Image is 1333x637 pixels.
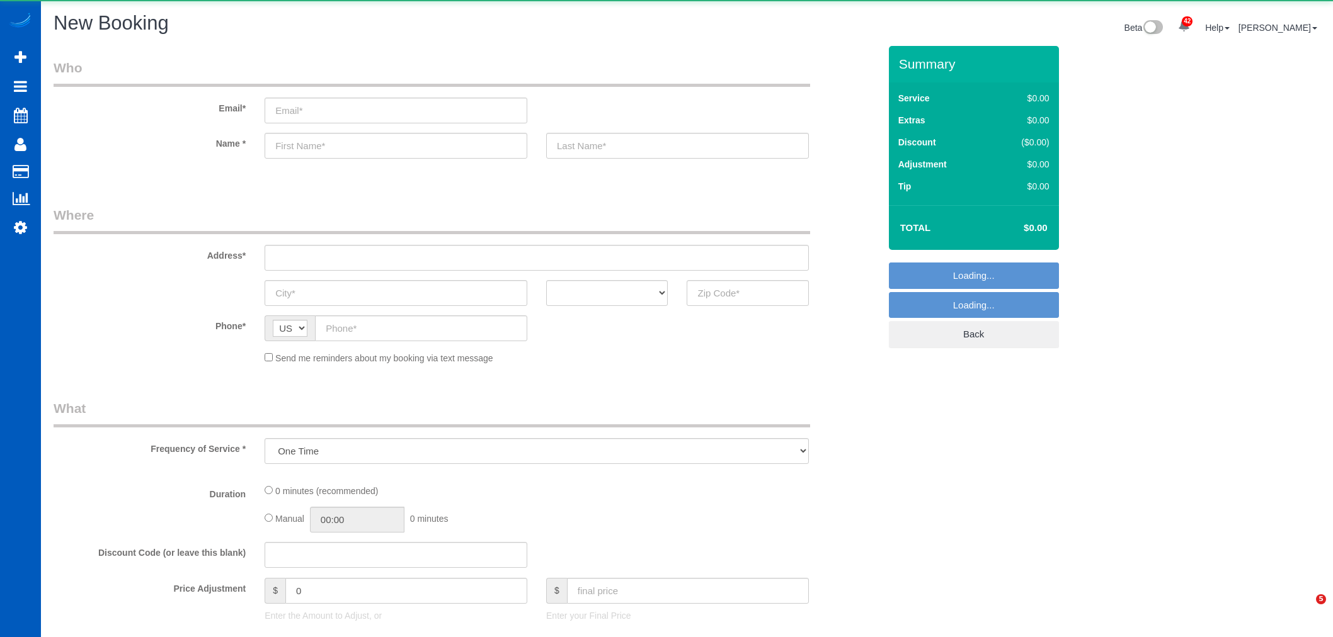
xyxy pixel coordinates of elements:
span: 5 [1316,594,1326,604]
div: $0.00 [995,92,1050,104]
a: 42 [1172,13,1196,40]
span: 42 [1182,16,1193,26]
input: City* [265,280,527,306]
legend: Who [54,59,810,87]
span: Manual [275,514,304,524]
input: final price [567,578,809,604]
p: Enter your Final Price [546,609,809,622]
label: Service [898,92,930,104]
label: Price Adjustment [44,578,255,595]
p: Enter the Amount to Adjust, or [265,609,527,622]
legend: Where [54,206,810,234]
label: Frequency of Service * [44,438,255,455]
label: Adjustment [898,158,947,171]
strong: Total [900,222,931,233]
a: Back [889,321,1059,347]
label: Phone* [44,315,255,332]
span: $ [265,578,285,604]
label: Name * [44,133,255,150]
a: [PERSON_NAME] [1239,23,1317,33]
div: $0.00 [995,114,1050,127]
a: Beta [1124,23,1164,33]
div: $0.00 [995,180,1050,193]
span: New Booking [54,12,169,34]
label: Extras [898,114,925,127]
div: ($0.00) [995,136,1050,149]
input: Phone* [315,315,527,341]
div: $0.00 [995,158,1050,171]
span: 0 minutes [410,514,449,524]
img: Automaid Logo [8,13,33,30]
span: Send me reminders about my booking via text message [275,353,493,363]
iframe: Intercom live chat [1290,594,1320,624]
a: Help [1205,23,1230,33]
span: $ [546,578,567,604]
legend: What [54,399,810,427]
label: Discount [898,136,936,149]
input: First Name* [265,133,527,159]
input: Email* [265,98,527,123]
span: 0 minutes (recommended) [275,486,378,496]
h3: Summary [899,57,1053,71]
img: New interface [1142,20,1163,37]
h4: $0.00 [986,223,1047,234]
label: Duration [44,483,255,500]
label: Discount Code (or leave this blank) [44,542,255,559]
input: Zip Code* [687,280,808,306]
label: Tip [898,180,912,193]
label: Email* [44,98,255,115]
input: Last Name* [546,133,809,159]
label: Address* [44,245,255,262]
